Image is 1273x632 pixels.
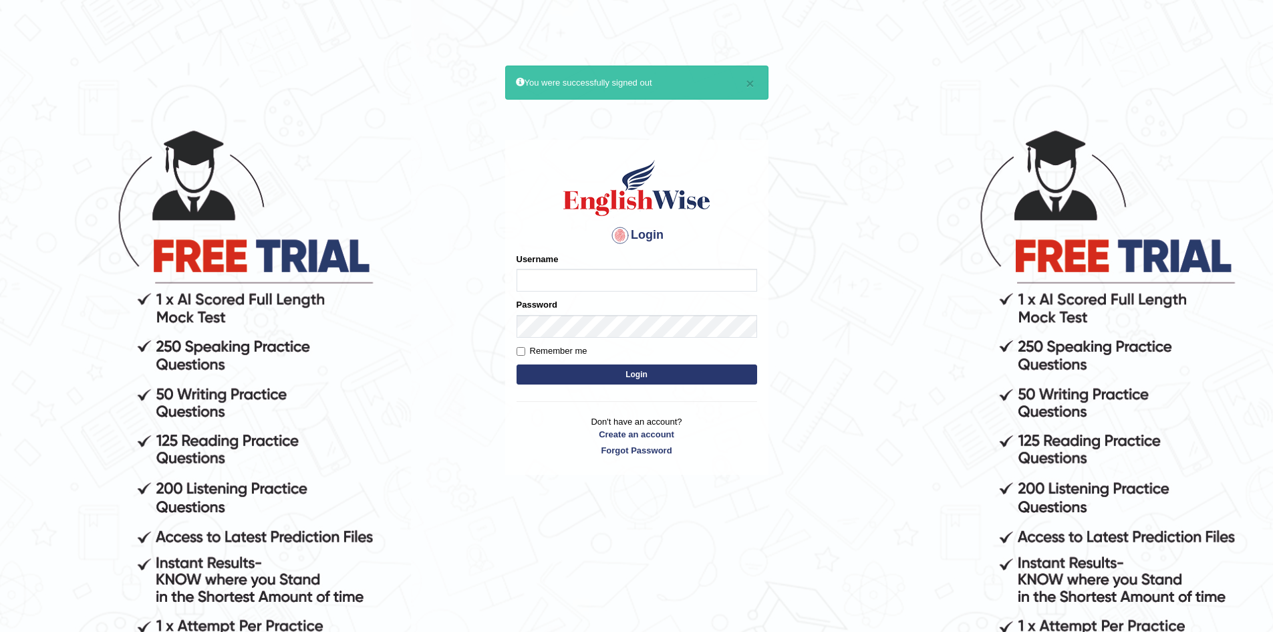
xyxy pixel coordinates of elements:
[517,298,557,311] label: Password
[517,428,757,441] a: Create an account
[517,253,559,266] label: Username
[746,76,754,90] button: ×
[517,225,757,246] h4: Login
[517,415,757,457] p: Don't have an account?
[517,344,587,358] label: Remember me
[517,364,757,385] button: Login
[561,158,713,218] img: Logo of English Wise sign in for intelligent practice with AI
[505,66,768,100] div: You were successfully signed out
[517,444,757,457] a: Forgot Password
[517,347,525,356] input: Remember me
